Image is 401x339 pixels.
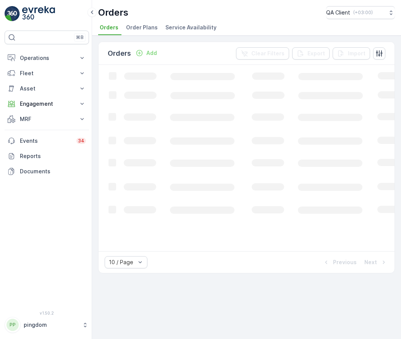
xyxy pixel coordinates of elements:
[364,258,388,267] button: Next
[292,47,330,60] button: Export
[307,50,325,57] p: Export
[5,81,89,96] button: Asset
[20,69,74,77] p: Fleet
[5,111,89,127] button: MRF
[326,9,350,16] p: QA Client
[5,50,89,66] button: Operations
[20,137,72,145] p: Events
[236,47,289,60] button: Clear Filters
[22,6,55,21] img: logo_light-DOdMpM7g.png
[5,164,89,179] a: Documents
[20,152,86,160] p: Reports
[353,10,373,16] p: ( +03:00 )
[333,47,370,60] button: Import
[146,49,157,57] p: Add
[20,54,74,62] p: Operations
[20,168,86,175] p: Documents
[5,66,89,81] button: Fleet
[126,24,158,31] span: Order Plans
[251,50,285,57] p: Clear Filters
[24,321,78,329] p: pingdom
[78,138,84,144] p: 34
[5,96,89,111] button: Engagement
[20,115,74,123] p: MRF
[364,258,377,266] p: Next
[133,48,160,58] button: Add
[5,133,89,149] a: Events34
[5,317,89,333] button: PPpingdom
[6,319,19,331] div: PP
[20,100,74,108] p: Engagement
[76,34,84,40] p: ⌘B
[5,6,20,21] img: logo
[100,24,118,31] span: Orders
[333,258,357,266] p: Previous
[322,258,357,267] button: Previous
[5,311,89,315] span: v 1.50.2
[108,48,131,59] p: Orders
[326,6,395,19] button: QA Client(+03:00)
[20,85,74,92] p: Asset
[165,24,217,31] span: Service Availability
[348,50,365,57] p: Import
[98,6,128,19] p: Orders
[5,149,89,164] a: Reports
